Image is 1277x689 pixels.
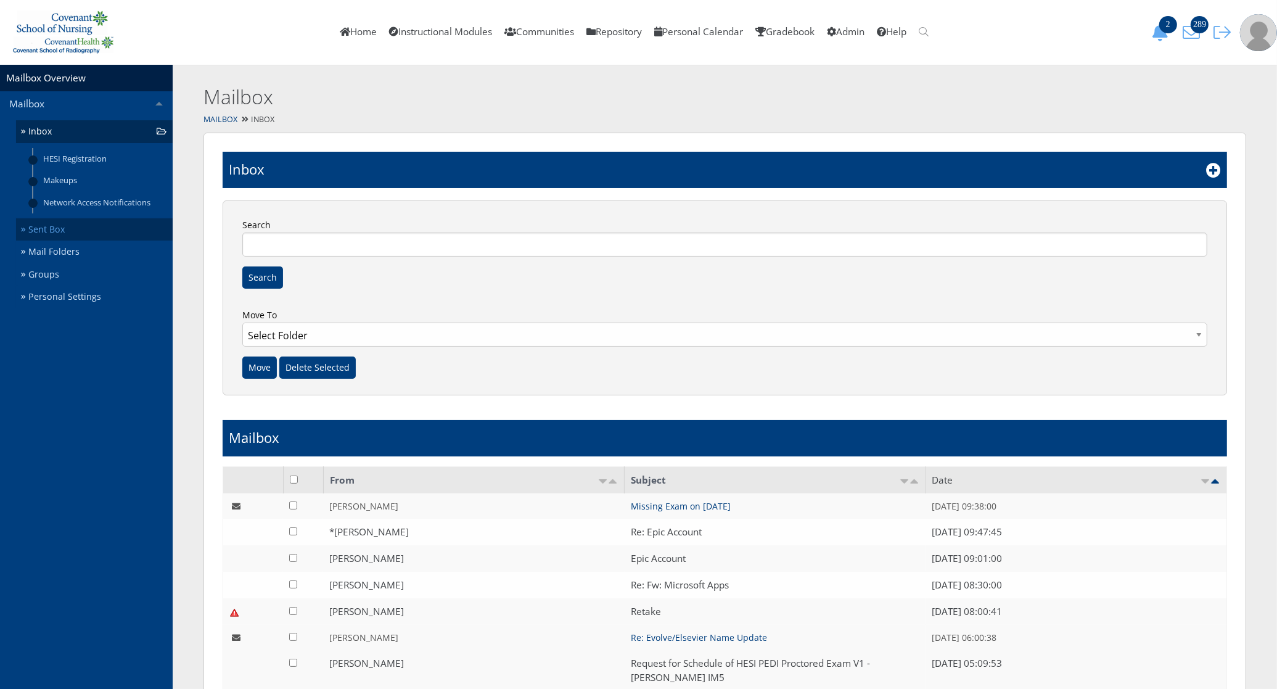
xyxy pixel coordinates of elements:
img: urgent.png [229,608,239,617]
img: desc.png [910,479,919,484]
a: Mailbox Overview [6,72,86,85]
span: 289 [1191,16,1209,33]
td: [PERSON_NAME] [323,625,624,650]
td: [DATE] 09:47:45 [926,519,1226,545]
a: Personal Settings [16,286,173,308]
td: Date [926,467,1226,494]
td: [DATE] 08:30:00 [926,572,1226,598]
img: asc.png [598,479,608,484]
td: *[PERSON_NAME] [323,519,624,545]
a: Inbox [16,120,173,143]
h2: Mailbox [203,83,1009,111]
img: asc.png [1201,479,1210,484]
h1: Inbox [229,160,265,179]
img: user-profile-default-picture.png [1240,14,1277,51]
td: From [323,467,624,494]
a: Re: Epic Account [631,526,702,538]
a: Mailbox [203,114,237,125]
td: [PERSON_NAME] [323,545,624,572]
a: Sent Box [16,218,173,241]
label: Move To [239,307,1210,357]
td: [DATE] 06:00:38 [926,625,1226,650]
a: Re: Evolve/Elsevier Name Update [631,632,767,643]
a: Retake [631,605,661,618]
a: Groups [16,263,173,286]
td: [PERSON_NAME] [323,493,624,519]
a: Makeups [33,170,173,191]
i: Add New [1206,163,1221,178]
a: 289 [1178,25,1209,38]
td: [DATE] 09:01:00 [926,545,1226,572]
div: Inbox [173,111,1277,129]
input: Search [242,233,1207,257]
a: Mail Folders [16,241,173,263]
select: Move To [242,323,1207,347]
td: [PERSON_NAME] [323,572,624,598]
td: Subject [625,467,926,494]
td: [PERSON_NAME] [323,598,624,625]
a: Epic Account [631,552,686,565]
img: asc.png [900,479,910,484]
a: Request for Schedule of HESI PEDI Proctored Exam V1 - [PERSON_NAME] IM5 [631,657,870,684]
h1: Mailbox [229,428,279,447]
a: HESI Registration [33,148,173,170]
a: Re: Fw: Microsoft Apps [631,579,729,592]
a: Missing Exam on [DATE] [631,500,731,512]
span: 2 [1159,16,1177,33]
label: Search [239,217,1210,257]
td: [DATE] 09:38:00 [926,493,1226,519]
img: desc.png [608,479,618,484]
img: desc_active.png [1210,479,1220,484]
button: 2 [1148,23,1178,41]
a: Network Access Notifications [33,191,173,213]
a: 2 [1148,25,1178,38]
button: 289 [1178,23,1209,41]
td: [DATE] 08:00:41 [926,598,1226,625]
